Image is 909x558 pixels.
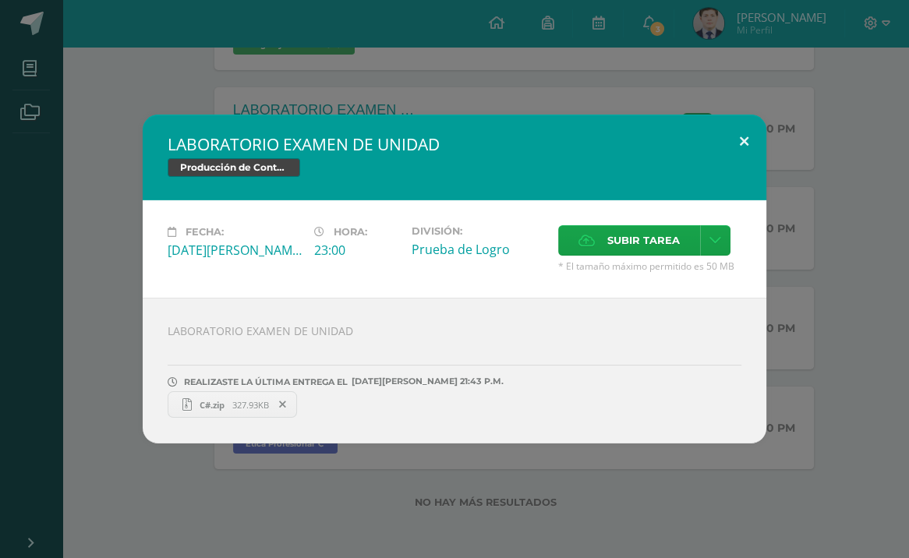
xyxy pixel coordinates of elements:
[168,158,300,177] span: Producción de Contenidos Digitales
[412,241,546,258] div: Prueba de Logro
[607,226,680,255] span: Subir tarea
[143,298,766,443] div: LABORATORIO EXAMEN DE UNIDAD
[348,381,504,382] span: [DATE][PERSON_NAME] 21:43 P.M.
[270,396,296,413] span: Remover entrega
[334,226,367,238] span: Hora:
[168,242,302,259] div: [DATE][PERSON_NAME]
[168,133,741,155] h2: LABORATORIO EXAMEN DE UNIDAD
[558,260,741,273] span: * El tamaño máximo permitido es 50 MB
[184,376,348,387] span: REALIZASTE LA ÚLTIMA ENTREGA EL
[168,391,297,418] a: C#.zip 327.93KB
[192,399,232,411] span: C#.zip
[314,242,399,259] div: 23:00
[412,225,546,237] label: División:
[722,115,766,168] button: Close (Esc)
[186,226,224,238] span: Fecha:
[232,399,269,411] span: 327.93KB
